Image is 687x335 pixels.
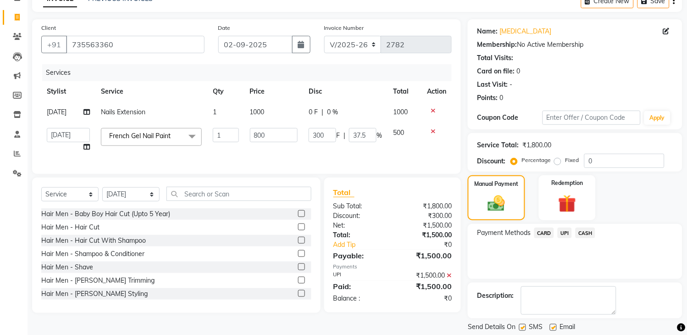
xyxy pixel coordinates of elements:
[553,193,582,215] img: _gift.svg
[477,113,543,123] div: Coupon Code
[327,201,393,211] div: Sub Total:
[477,140,519,150] div: Service Total:
[327,240,404,250] a: Add Tip
[41,276,155,285] div: Hair Men - [PERSON_NAME] Trimming
[309,107,318,117] span: 0 F
[477,93,498,103] div: Points:
[41,209,170,219] div: Hair Men - Baby Boy Hair Cut (Upto 5 Year)
[644,111,670,125] button: Apply
[41,81,95,102] th: Stylist
[388,81,421,102] th: Total
[95,81,207,102] th: Service
[521,156,551,164] label: Percentage
[477,156,505,166] div: Discount:
[477,67,515,76] div: Card on file:
[393,221,459,230] div: ₹1,500.00
[41,289,148,299] div: Hair Men - [PERSON_NAME] Styling
[499,93,503,103] div: 0
[377,131,382,140] span: %
[529,322,543,334] span: SMS
[171,132,175,140] a: x
[404,240,459,250] div: ₹0
[41,262,93,272] div: Hair Men - Shave
[393,294,459,303] div: ₹0
[213,108,216,116] span: 1
[543,111,641,125] input: Enter Offer / Coupon Code
[477,80,508,89] div: Last Visit:
[109,132,171,140] span: French Gel Nail Paint
[41,223,100,232] div: Hair Men - Hair Cut
[477,53,513,63] div: Total Visits:
[560,322,575,334] span: Email
[42,64,459,81] div: Services
[166,187,311,201] input: Search or Scan
[475,180,519,188] label: Manual Payment
[576,228,595,238] span: CASH
[477,27,498,36] div: Name:
[327,230,393,240] div: Total:
[468,322,515,334] span: Send Details On
[327,281,393,292] div: Paid:
[327,250,393,261] div: Payable:
[207,81,244,102] th: Qty
[47,108,66,116] span: [DATE]
[327,107,338,117] span: 0 %
[558,228,572,238] span: UPI
[551,179,583,187] label: Redemption
[477,228,531,238] span: Payment Methods
[510,80,512,89] div: -
[41,236,146,246] div: Hair Men - Hair Cut With Shampoo
[393,230,459,240] div: ₹1,500.00
[336,131,340,140] span: F
[321,107,323,117] span: |
[421,81,452,102] th: Action
[333,188,355,197] span: Total
[327,211,393,221] div: Discount:
[324,24,364,32] label: Invoice Number
[482,194,510,213] img: _cash.svg
[393,250,459,261] div: ₹1,500.00
[244,81,303,102] th: Price
[393,281,459,292] div: ₹1,500.00
[327,294,393,303] div: Balance :
[250,108,265,116] span: 1000
[393,128,404,137] span: 500
[218,24,231,32] label: Date
[41,249,144,259] div: Hair Men - Shampoo & Conditioner
[393,201,459,211] div: ₹1,800.00
[41,24,56,32] label: Client
[534,228,554,238] span: CARD
[333,263,452,271] div: Payments
[477,40,673,50] div: No Active Membership
[522,140,551,150] div: ₹1,800.00
[516,67,520,76] div: 0
[477,291,514,301] div: Description:
[499,27,551,36] a: [MEDICAL_DATA]
[303,81,388,102] th: Disc
[101,108,145,116] span: Nails Extension
[327,271,393,280] div: UPI
[565,156,579,164] label: Fixed
[41,36,67,53] button: +91
[393,211,459,221] div: ₹300.00
[343,131,345,140] span: |
[477,40,517,50] div: Membership:
[66,36,205,53] input: Search by Name/Mobile/Email/Code
[393,108,408,116] span: 1000
[327,221,393,230] div: Net:
[393,271,459,280] div: ₹1,500.00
